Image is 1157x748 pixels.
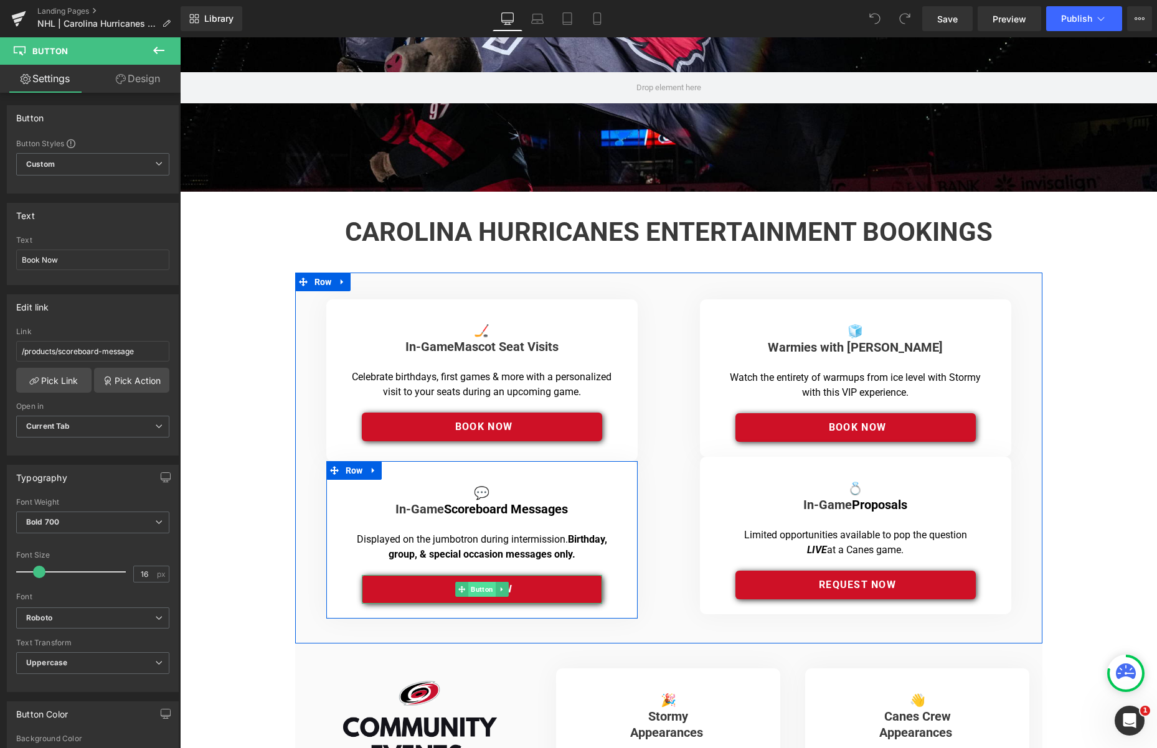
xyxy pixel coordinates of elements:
a: Preview [978,6,1041,31]
a: Book Now [555,376,796,404]
h4: 💬 [166,447,438,464]
div: Text [16,203,35,221]
p: Limited opportunities available to pop the question at a Canes game. [543,490,808,520]
a: Expand / Collapse [186,424,202,442]
span: Preview [993,12,1026,26]
div: Button Color [16,702,68,719]
div: Font Weight [16,498,169,507]
div: Link [16,327,169,336]
span: Request Now [639,541,716,553]
div: Button [16,106,44,123]
div: Background Color [16,734,169,743]
font: Stormy [468,671,508,686]
h4: 💍 [540,443,811,459]
font: Canes Crew [704,671,771,686]
p: Watch the entirety of warmups from ice level with Stormy with this VIP experience. [543,333,808,363]
h4: Proposals [540,459,811,475]
span: px [157,570,168,578]
iframe: Intercom live chat [1115,706,1145,736]
span: Button [288,545,316,559]
div: Button Styles [16,138,169,148]
font: Warmies with [PERSON_NAME] [588,302,763,317]
span: Row [131,235,155,254]
div: Font Size [16,551,169,559]
a: Design [93,65,183,93]
span: Publish [1061,14,1092,24]
span: Row [163,424,186,442]
strong: Appearances [699,688,772,703]
button: Redo [892,6,917,31]
font: In-Game [623,460,672,475]
p: Celebrate birthdays, first games & more with a personalized visit to your seats during an upcomin... [169,332,435,362]
div: Text [16,236,169,245]
i: Roboto [26,613,52,624]
h4: Scoreboard Messages [166,464,438,480]
span: Save [937,12,958,26]
a: Mobile [582,6,612,31]
input: https://your-shop.myshopify.com [16,341,169,362]
div: Font [16,592,169,601]
strong: Mascot Seat Visits [274,302,379,317]
p: Displayed on the jumbotron during intermission. [169,495,435,525]
a: Landing Pages [37,6,181,16]
b: Uppercase [26,658,67,667]
span: Button [32,46,68,56]
a: Expand / Collapse [315,545,328,559]
div: Open in [16,402,169,411]
strong: Appearances [450,688,523,703]
font: In-Game [215,464,264,479]
span: 1 [1140,706,1150,716]
a: Pick Link [16,368,92,393]
a: Expand / Collapse [154,235,171,254]
div: Typography [16,465,67,483]
button: Publish [1046,6,1122,31]
a: Tablet [552,6,582,31]
a: New Library [181,6,242,31]
span: NHL | Carolina Hurricanes | Stormy [37,19,157,29]
a: Book NOw [182,375,422,404]
span: Library [204,13,234,24]
a: Laptop [522,6,552,31]
h4: 👋 [645,655,829,671]
a: Request Now [555,533,796,562]
strong: In-Game [225,302,274,317]
a: Pick Action [94,368,169,393]
strong: CAROLINA HURRICANES ENTERTAINMENT BOOKINGS [165,179,813,210]
a: Desktop [493,6,522,31]
span: Book NOw [275,383,333,395]
button: Undo [862,6,887,31]
b: Custom [26,159,55,170]
h4: 🧊 [540,286,811,302]
b: Current Tab [26,421,70,431]
span: Book Now [649,384,706,396]
h4: 🏒 [166,285,438,301]
i: LIVE [627,507,647,518]
h4: 🎉 [396,655,580,671]
button: More [1127,6,1152,31]
div: Text Transform [16,638,169,647]
b: Bold 700 [26,517,59,526]
div: Edit link [16,295,49,312]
